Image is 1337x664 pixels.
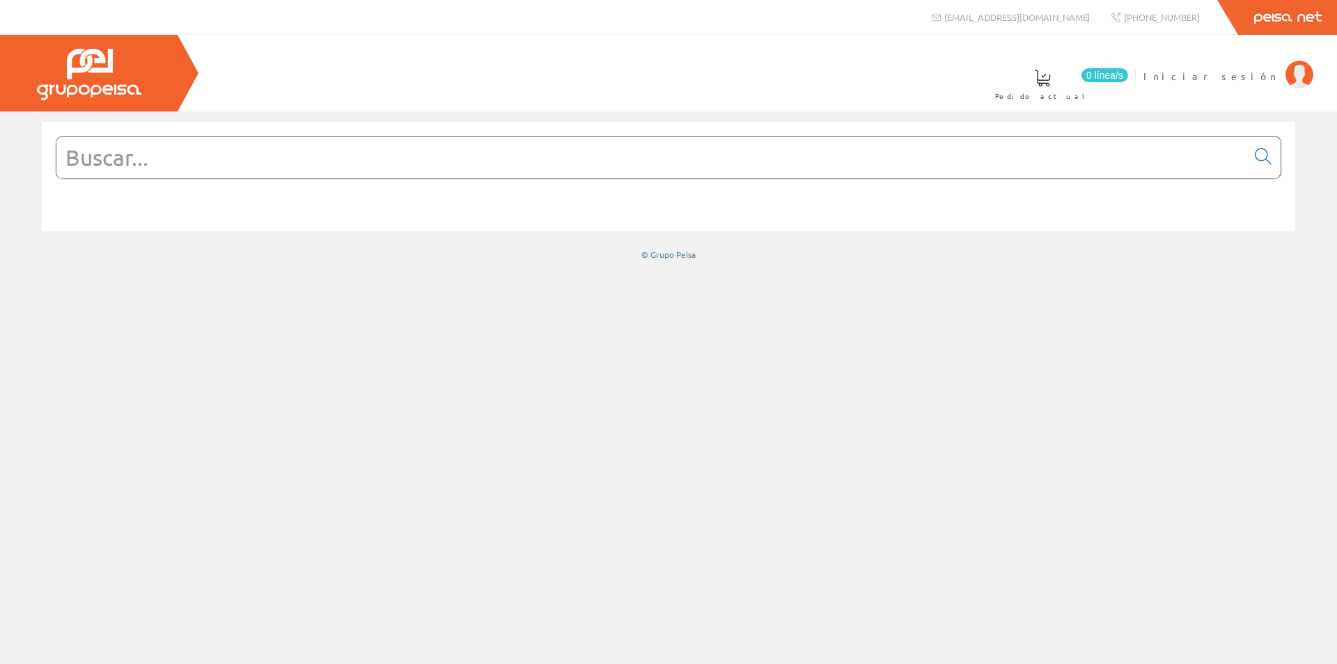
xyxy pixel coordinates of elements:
input: Buscar... [56,137,1246,178]
img: Grupo Peisa [37,49,141,100]
span: [PHONE_NUMBER] [1124,11,1200,23]
span: 0 línea/s [1081,68,1128,82]
span: [EMAIL_ADDRESS][DOMAIN_NAME] [944,11,1090,23]
span: Pedido actual [995,89,1090,103]
span: Iniciar sesión [1143,69,1279,83]
a: Iniciar sesión [1143,58,1313,71]
div: © Grupo Peisa [42,249,1295,261]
